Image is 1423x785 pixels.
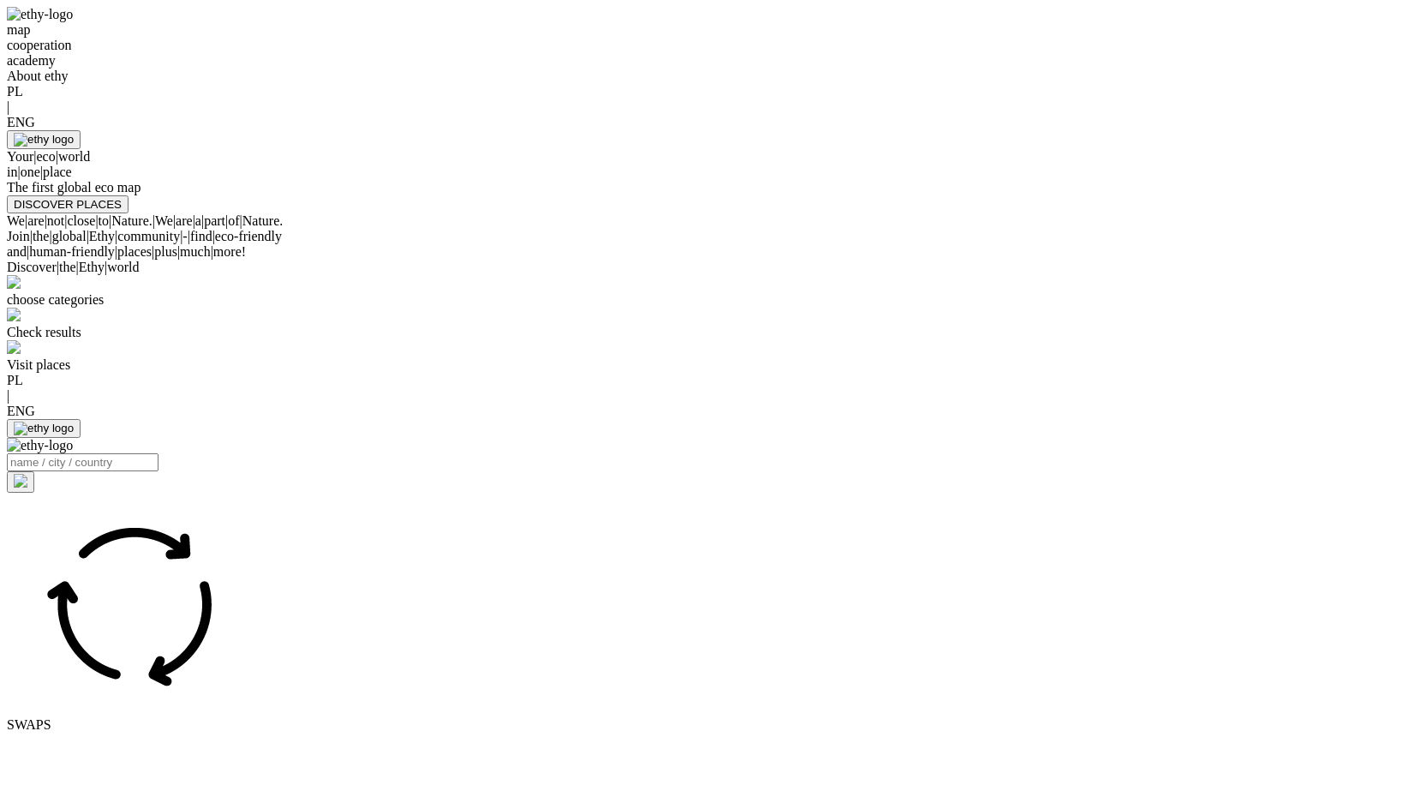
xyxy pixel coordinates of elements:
img: ethy-logo [7,438,73,453]
span: not [47,213,64,228]
span: place [43,165,72,179]
span: | [240,213,242,228]
span: | [30,229,33,243]
span: plus [154,244,177,259]
span: | [105,260,107,274]
div: map [7,22,1416,38]
img: vision.svg [7,275,21,289]
span: Ethy [79,260,105,274]
span: part [204,213,225,228]
span: community [117,229,180,243]
span: | [64,213,67,228]
span: eco [36,149,55,164]
span: much [180,244,211,259]
div: SWAPS [7,717,1416,733]
span: more [213,244,242,259]
img: icon-image [7,493,262,714]
div: Check results [7,325,1416,340]
div: choose categories [7,292,1416,308]
span: | [152,213,155,228]
span: close [68,213,96,228]
span: | [40,165,43,179]
span: world [58,149,90,164]
div: academy [7,53,1416,69]
span: Your [7,149,33,164]
span: | [180,229,182,243]
img: ethy-logo [7,7,73,22]
span: | [177,244,180,259]
span: are [176,213,193,228]
span: world [107,260,139,274]
span: | [173,213,176,228]
span: | [201,213,204,228]
input: Search [7,453,158,471]
span: Join [7,229,30,243]
span: Discover [7,260,57,274]
span: places [117,244,152,259]
span: | [109,213,111,228]
span: Ethy [89,229,115,243]
span: | [76,260,79,274]
span: We [155,213,173,228]
span: | [188,229,190,243]
span: | [115,229,117,243]
span: | [212,229,215,243]
img: ethy logo [14,422,74,435]
span: - [182,229,187,243]
span: find [190,229,212,243]
span: to [99,213,109,228]
span: | [49,229,51,243]
span: the [59,260,76,274]
div: cooperation [7,38,1416,53]
img: search.svg [14,474,27,488]
span: We [7,213,25,228]
div: Visit places [7,357,1416,373]
span: the [33,229,50,243]
span: | [56,149,58,164]
span: | [45,213,47,228]
span: in [7,165,17,179]
span: Nature. [111,213,152,228]
div: PL [7,84,1416,99]
span: | [33,149,36,164]
span: | [17,165,20,179]
span: | [152,244,154,259]
span: | [57,260,59,274]
span: | [25,213,27,228]
img: ethy logo [14,133,74,147]
div: ENG [7,404,1416,419]
img: precision-big.png [7,340,21,354]
span: are [27,213,45,228]
span: | [115,244,117,259]
span: a [195,213,201,228]
div: The first global eco map [7,180,1416,195]
div: About ethy [7,69,1416,84]
span: | [211,244,213,259]
span: | [225,213,228,228]
span: human-friendly [29,244,115,259]
span: and [7,244,27,259]
div: PL [7,373,1416,388]
span: | [193,213,195,228]
div: | [7,99,1416,115]
img: monitor.svg [7,308,21,321]
span: one [21,165,40,179]
span: eco-friendly [215,229,282,243]
span: | [87,229,89,243]
span: Nature. [242,213,284,228]
span: global [52,229,87,243]
span: ! [242,244,246,259]
span: of [228,213,239,228]
span: | [95,213,98,228]
div: ENG [7,115,1416,130]
div: | [7,388,1416,404]
span: | [27,244,29,259]
button: DISCOVER PLACES [7,195,129,213]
